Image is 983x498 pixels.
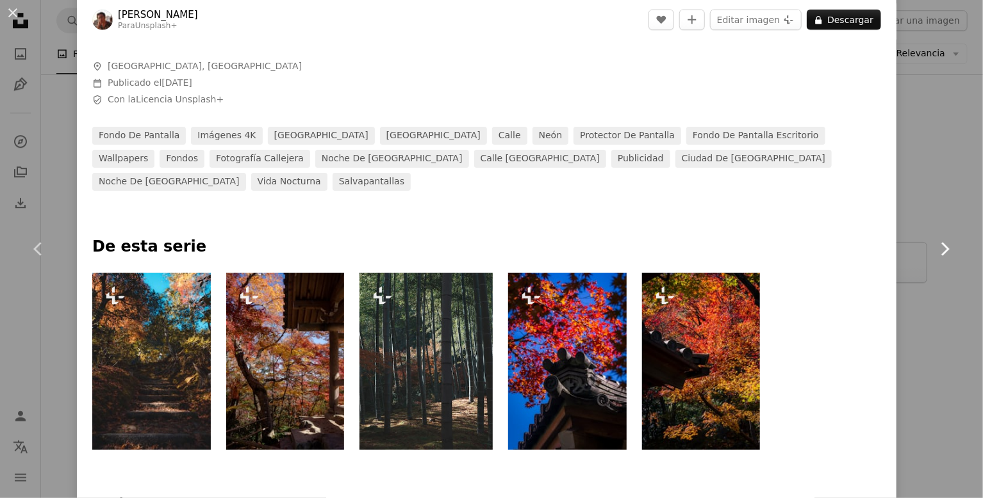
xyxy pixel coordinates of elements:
[191,127,262,145] a: Imágenes 4K
[648,10,674,30] button: Me gusta
[268,127,375,145] a: [GEOGRAPHIC_DATA]
[807,10,881,30] button: Descargar
[108,77,192,88] span: Publicado el
[108,60,302,73] span: [GEOGRAPHIC_DATA], [GEOGRAPHIC_DATA]
[92,237,881,257] p: De esta serie
[160,150,204,168] a: Fondos
[533,127,569,145] a: neón
[474,150,606,168] a: calle [GEOGRAPHIC_DATA]
[574,127,681,145] a: Protector de pantalla
[679,10,705,30] button: Añade a la colección
[161,77,192,88] time: 26 de enero de 2023, 9:53:15 GMT-5
[380,127,487,145] a: [GEOGRAPHIC_DATA]
[906,188,983,310] a: Siguiente
[92,10,113,30] img: Ve al perfil de Raphael Lopes
[611,150,670,168] a: publicidad
[118,21,198,31] div: Para
[118,8,198,21] a: [PERSON_NAME]
[710,10,802,30] button: Editar imagen
[508,273,627,450] img: el techo de un edificio con un árbol al fondo
[359,273,493,450] img: Un grupo de árboles altos en un bosque
[251,173,327,191] a: Vida nocturna
[492,127,527,145] a: calle
[136,94,224,104] a: Licencia Unsplash+
[92,127,186,145] a: fondo de pantalla
[686,127,825,145] a: fondo de pantalla escritorio
[92,173,246,191] a: Noche de [GEOGRAPHIC_DATA]
[226,273,345,450] img: un porche con un árbol al fondo
[359,355,493,367] a: Un grupo de árboles altos en un bosque
[642,273,761,450] img: Una vista de un árbol con hojas rojas y amarillas
[333,173,411,191] a: salvapantallas
[226,355,345,367] a: un porche con un árbol al fondo
[92,150,154,168] a: Wallpapers
[210,150,310,168] a: Fotografía callejera
[508,355,627,367] a: el techo de un edificio con un árbol al fondo
[315,150,469,168] a: noche de [GEOGRAPHIC_DATA]
[92,355,211,367] a: Un conjunto de escaleras en medio de un bosque
[135,21,178,30] a: Unsplash+
[642,355,761,367] a: Una vista de un árbol con hojas rojas y amarillas
[108,93,224,106] span: Con la
[92,273,211,450] img: Un conjunto de escaleras en medio de un bosque
[675,150,832,168] a: ciudad de [GEOGRAPHIC_DATA]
